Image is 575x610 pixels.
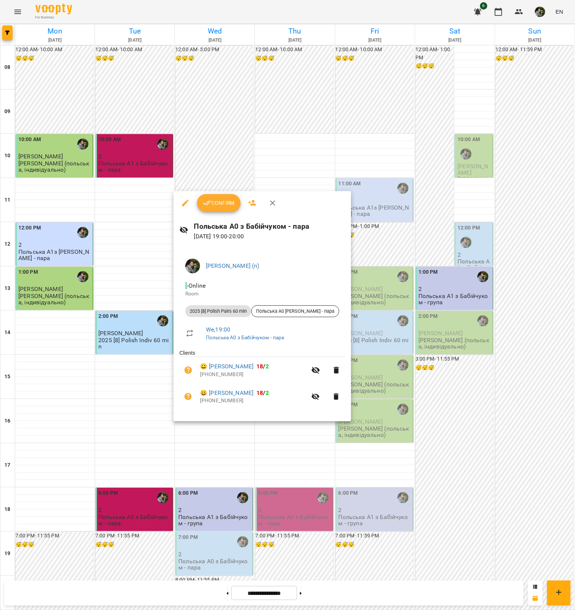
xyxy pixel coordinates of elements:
[266,389,269,396] span: 2
[256,389,263,396] span: 18
[185,290,339,298] p: Room
[206,262,259,269] a: [PERSON_NAME] (п)
[200,371,307,378] p: [PHONE_NUMBER]
[200,389,253,397] a: 😀 [PERSON_NAME]
[179,349,345,412] ul: Clients
[203,199,235,207] span: Confirm
[185,308,251,315] span: 2025 [8] Polish Pairs 60 min
[197,194,241,212] button: Confirm
[194,221,345,232] h6: Польська А0 з Бабійчуком - пара
[266,363,269,370] span: 2
[206,326,230,333] a: We , 19:00
[179,388,197,406] button: Unpaid. Bill the attendance?
[179,361,197,379] button: Unpaid. Bill the attendance?
[252,308,339,315] span: Польська А0 [PERSON_NAME] - пара
[251,305,339,317] div: Польська А0 [PERSON_NAME] - пара
[200,397,307,404] p: [PHONE_NUMBER]
[256,389,269,396] b: /
[206,334,284,340] a: Польська А0 з Бабійчуком - пара
[185,282,207,289] span: - Online
[256,363,269,370] b: /
[185,259,200,273] img: 70cfbdc3d9a863d38abe8aa8a76b24f3.JPG
[256,363,263,370] span: 18
[194,232,345,241] p: [DATE] 19:00 - 20:00
[200,362,253,371] a: 😀 [PERSON_NAME]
